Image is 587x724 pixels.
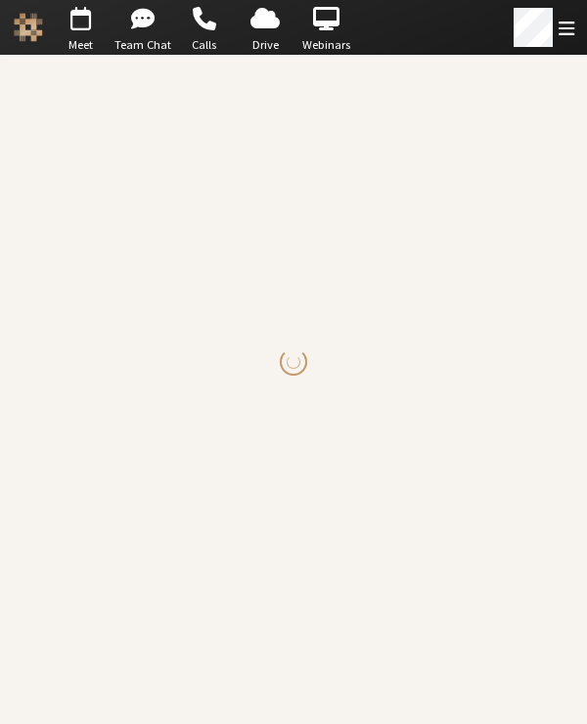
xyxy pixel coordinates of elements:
[299,36,354,55] span: Webinars
[114,36,171,55] span: Team Chat
[14,13,43,42] img: Iotum
[177,36,232,55] span: Calls
[53,36,108,55] span: Meet
[238,36,293,55] span: Drive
